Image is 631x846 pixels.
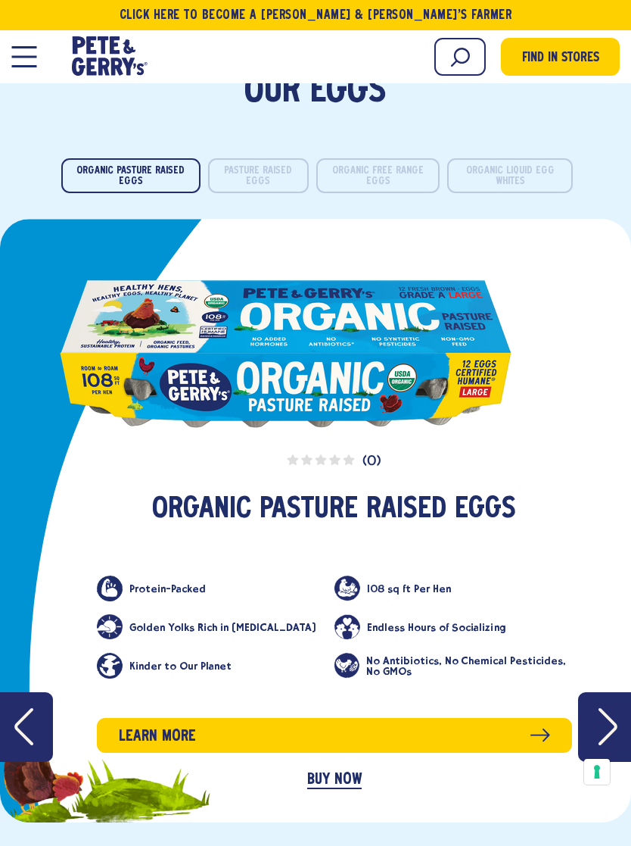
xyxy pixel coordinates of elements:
[208,158,309,193] button: Pasture Raised Eggs
[97,653,334,679] li: Kinder to Our Planet
[522,48,599,69] span: Find in Stores
[316,158,440,193] button: Organic Free Range Eggs
[119,725,196,748] span: Learn more
[307,772,362,789] a: BUY NOW
[97,479,572,540] h3: Organic Pasture Raised Eggs
[334,653,572,679] li: No Antibiotics, No Chemical Pesticides, No GMOs
[97,614,334,640] li: Golden Yolks Rich in [MEDICAL_DATA]
[578,692,631,762] button: Next
[97,451,572,469] a: (0)
[334,614,572,640] li: Endless Hours of Socializing
[447,158,573,193] button: Organic Liquid Egg Whites
[61,158,200,193] button: Organic Pasture Raised Eggs
[362,455,381,469] span: (0)
[584,759,610,785] button: Your consent preferences for tracking technologies
[11,46,36,67] button: Open Mobile Menu Modal Dialog
[334,576,572,601] li: 108 sq ft Per Hen
[434,38,486,76] input: Search
[501,38,620,76] a: Find in Stores
[97,576,334,601] li: Protein-Packed
[310,73,386,111] span: Eggs
[244,73,300,111] span: Our
[97,718,572,753] a: Learn more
